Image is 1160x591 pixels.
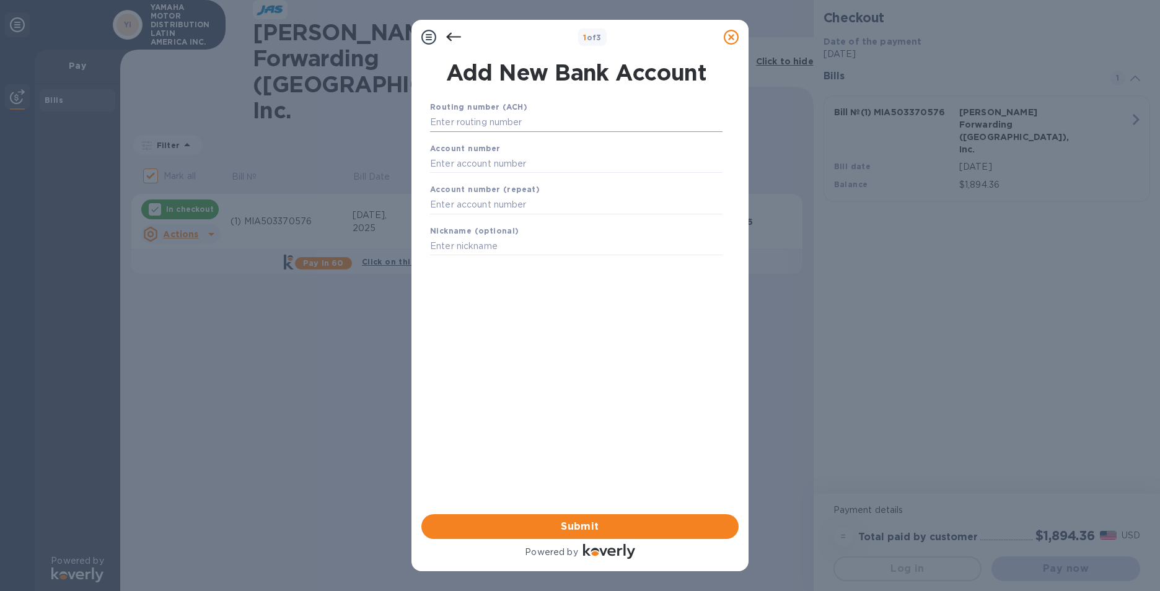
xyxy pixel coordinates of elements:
span: 1 [583,33,586,42]
b: Nickname (optional) [430,226,519,235]
img: Logo [583,544,635,559]
input: Enter account number [430,154,723,173]
input: Enter routing number [430,113,723,132]
b: Account number [430,144,501,153]
b: Account number (repeat) [430,185,540,194]
p: Powered by [525,546,578,559]
b: Routing number (ACH) [430,102,527,112]
b: of 3 [583,33,602,42]
span: Submit [431,519,729,534]
input: Enter nickname [430,237,723,256]
input: Enter account number [430,196,723,214]
h1: Add New Bank Account [423,59,730,85]
button: Submit [421,514,739,539]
